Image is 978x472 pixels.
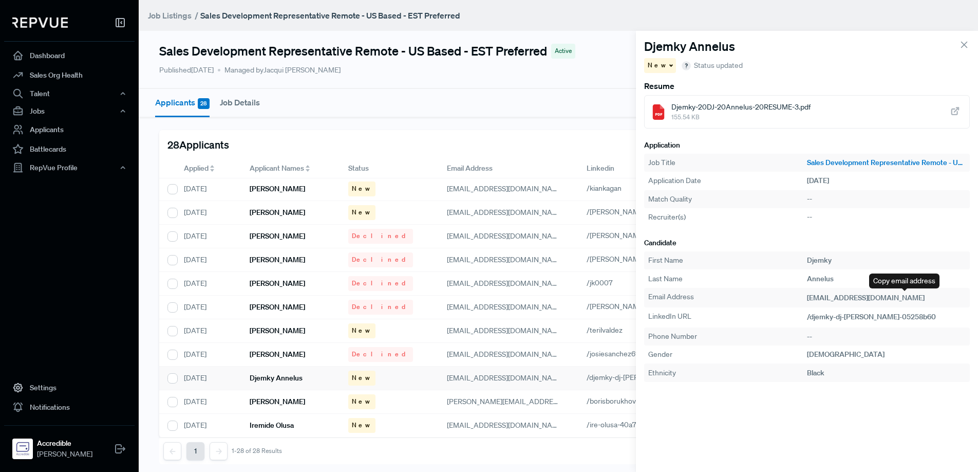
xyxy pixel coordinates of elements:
[200,10,460,21] strong: Sales Development Representative Remote - US Based - EST Preferred
[587,207,690,216] a: /[PERSON_NAME]-9b5ba7b1
[587,255,682,264] span: /[PERSON_NAME]-706601165
[176,319,241,343] div: [DATE]
[218,65,341,76] span: Managed by Jacqui [PERSON_NAME]
[176,414,241,438] div: [DATE]
[4,85,135,102] div: Talent
[447,397,675,406] span: [PERSON_NAME][EMAIL_ADDRESS][PERSON_NAME][DOMAIN_NAME]
[159,44,547,59] h4: Sales Development Representative Remote - US Based - EST Preferred
[648,349,807,360] div: Gender
[648,175,807,186] div: Application Date
[807,157,966,168] a: Sales Development Representative Remote - US Based - EST Preferred
[176,159,241,178] div: Toggle SortBy
[352,208,372,217] span: New
[176,343,241,367] div: [DATE]
[648,157,807,168] div: Job Title
[352,231,409,241] span: Declined
[447,302,565,312] span: [EMAIL_ADDRESS][DOMAIN_NAME]
[447,255,565,264] span: [EMAIL_ADDRESS][DOMAIN_NAME]
[352,255,409,264] span: Declined
[671,102,811,113] span: Djemky-20DJ-20Annelus-20RESUME-3.pdf
[184,163,209,174] span: Applied
[186,442,204,460] button: 1
[250,279,305,288] h6: [PERSON_NAME]
[148,9,192,22] a: Job Listings
[352,421,372,430] span: New
[250,256,305,264] h6: [PERSON_NAME]
[352,184,372,193] span: New
[807,368,966,378] div: black
[648,274,807,284] div: Last Name
[37,438,92,449] strong: Accredible
[176,296,241,319] div: [DATE]
[587,278,612,287] span: /jk0007
[250,185,305,193] h6: [PERSON_NAME]
[447,208,565,217] span: [EMAIL_ADDRESS][DOMAIN_NAME]
[648,292,807,304] div: Email Address
[447,421,565,430] span: [EMAIL_ADDRESS][DOMAIN_NAME]
[155,89,210,117] button: Applicants
[12,17,68,28] img: RepVue
[807,331,966,342] div: --
[250,303,305,312] h6: [PERSON_NAME]
[176,225,241,248] div: [DATE]
[587,302,680,311] span: /[PERSON_NAME]-4836411b1
[4,378,135,397] a: Settings
[250,326,305,335] h6: [PERSON_NAME]
[587,373,727,382] a: /djemky-dj-[PERSON_NAME]-05258b60
[447,350,565,359] span: [EMAIL_ADDRESS][DOMAIN_NAME]
[176,272,241,296] div: [DATE]
[250,374,303,383] h6: Djemky Annelus
[807,312,948,321] a: /djemky-dj-[PERSON_NAME]-05258b60
[447,231,565,241] span: [EMAIL_ADDRESS][DOMAIN_NAME]
[587,396,636,406] span: /borisborukhov
[807,255,966,266] div: Djemky
[352,397,372,406] span: New
[869,274,939,288] div: Copy email address
[195,10,198,21] span: /
[587,325,623,335] span: /terilvaldez
[587,349,642,358] span: /josiesanchez619
[352,326,372,335] span: New
[352,302,409,312] span: Declined
[176,248,241,272] div: [DATE]
[587,396,648,406] a: /borisborukhov
[176,367,241,390] div: [DATE]
[807,212,812,222] span: --
[241,159,340,178] div: Toggle SortBy
[648,255,807,266] div: First Name
[555,46,572,56] span: Active
[37,449,92,460] span: [PERSON_NAME]
[198,98,210,109] span: 28
[4,397,135,417] a: Notifications
[807,293,925,302] span: [EMAIL_ADDRESS][DOMAIN_NAME]
[250,421,294,430] h6: Iremide Olusa
[4,102,135,120] div: Jobs
[163,442,282,460] nav: pagination
[587,302,691,311] a: /[PERSON_NAME]-4836411b1
[587,373,715,382] span: /djemky-dj-[PERSON_NAME]-05258b60
[694,60,743,71] span: Status updated
[587,231,710,240] span: /[PERSON_NAME]-e-[PERSON_NAME]
[4,139,135,159] a: Battlecards
[644,81,970,91] h6: Resume
[587,231,722,240] a: /[PERSON_NAME]-e-[PERSON_NAME]
[648,368,807,378] div: Ethnicity
[4,65,135,85] a: Sales Org Health
[587,278,624,287] a: /jk0007
[210,442,228,460] button: Next
[648,212,807,223] div: Recruiter(s)
[648,194,807,205] div: Match Quality
[447,163,493,174] span: Email Address
[671,113,811,122] span: 155.54 KB
[587,184,622,193] span: /kiankagan
[250,232,305,241] h6: [PERSON_NAME]
[167,138,229,151] h5: 28 Applicants
[4,159,135,176] button: RepVue Profile
[4,120,135,139] a: Applicants
[220,89,260,116] button: Job Details
[176,177,241,201] div: [DATE]
[176,201,241,225] div: [DATE]
[587,420,669,429] a: /ire-olusa-40a78b206
[447,279,565,288] span: [EMAIL_ADDRESS][DOMAIN_NAME]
